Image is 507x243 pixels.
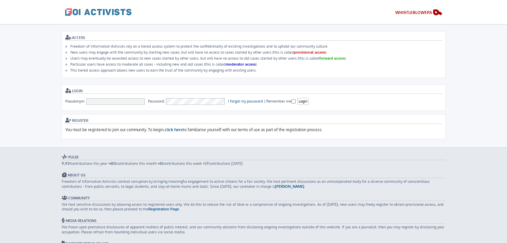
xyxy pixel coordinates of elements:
input: Login [297,98,309,105]
h3: ACCESS [65,35,442,41]
li: This tiered access approach allows new users to earn the trust of the community by engaging with ... [70,68,442,73]
a: [PERSON_NAME] [275,184,304,189]
h3: Media Relations [62,218,446,224]
p: We frown upon premature disclosures of apparent matters of public interest, and our community abs... [62,225,446,234]
li: New users may engage with the community by starting new cases, but will have no access to cases s... [70,50,442,55]
h3: About Us [62,172,446,178]
a: FOI Activists [65,3,132,21]
h3: Register [65,118,442,124]
a: click here [165,127,183,133]
li: Freedom of Information Activists rely on a tiered access system to protect the confidentiality of... [70,44,442,49]
strong: moderator access [226,62,256,67]
li: Particular users have access to moderate all cases - including new and old cases (this is called ). [70,62,442,67]
strong: provisional access [294,50,325,55]
p: You must be registered to join our community. To begin, to familiarise yourself with our terms of... [65,127,442,133]
input: Remember me [291,99,296,104]
strong: 65 [159,161,163,166]
a: Whistleblowers [395,9,442,18]
h3: Pulse [62,154,446,160]
strong: 9,921 [62,161,71,166]
input: Password: [166,98,225,105]
a: Registration Page [148,207,179,211]
strong: forward access [319,56,345,61]
span: Pseudonym: [65,99,85,104]
p: We host sensitive discussions by allowing access to registered users only. We do this to reduce t... [62,202,446,212]
strong: 602 [110,161,116,166]
a: I forgot my password [228,99,263,104]
input: Pseudonym: [86,98,145,105]
strong: 27 [205,161,209,166]
span: WHISTLEBLOWERS [395,10,432,15]
p: Freedom of Information Activists combat corruption by bringing meaningful engagement to active ci... [62,179,446,189]
li: Users may eventually be awarded access to new cases started by other users, but will have no acce... [70,56,442,61]
span: Password: [148,99,165,104]
span: | [264,99,265,104]
h3: Login [65,88,442,94]
p: contributions this year • contributions this month • contributions this week • contributions [DATE] [62,161,446,166]
label: Remember me [266,99,296,104]
h3: Community [62,195,446,201]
